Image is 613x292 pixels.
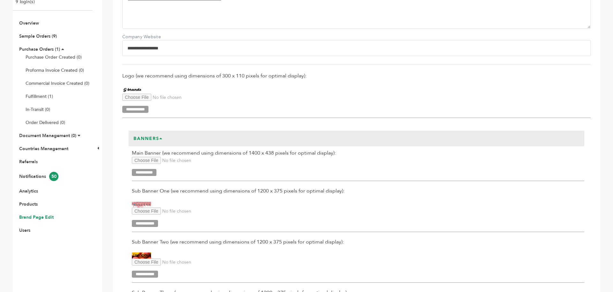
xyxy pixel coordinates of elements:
a: Fulfillment (1) [26,93,53,99]
a: Document Management (0) [19,133,76,139]
img: G-Brands [132,252,151,259]
a: Sample Orders (9) [19,33,57,39]
a: Brand Page Edit [19,214,54,220]
a: Proforma Invoice Created (0) [26,67,84,73]
span: Logo (we recommend using dimensions of 300 x 110 pixels for optimal display): [122,72,591,79]
a: Products [19,201,38,207]
span: Main Banner (we recommend using dimensions of 1400 x 438 pixels for optimal display): [132,150,584,157]
span: Sub Banner Two (we recommend using dimensions of 1200 x 375 pixels for optimal display): [132,238,584,245]
a: Order Delivered (0) [26,120,65,126]
a: Purchase Order Created (0) [26,54,82,60]
span: 50 [49,172,58,181]
a: In-Transit (0) [26,106,50,113]
a: Notifications50 [19,173,58,179]
label: Company Website [122,34,167,40]
h3: Banners [129,131,168,147]
a: Analytics [19,188,38,194]
a: Referrals [19,159,38,165]
a: Users [19,227,30,233]
a: Commercial Invoice Created (0) [26,80,89,86]
a: Overview [19,20,39,26]
img: G-Brands [132,202,151,208]
img: G-Brands [122,87,141,94]
span: Sub Banner One (we recommend using dimensions of 1200 x 375 pixels for optimal display): [132,187,584,194]
a: Countries Management [19,146,68,152]
a: Purchase Orders (1) [19,46,60,52]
